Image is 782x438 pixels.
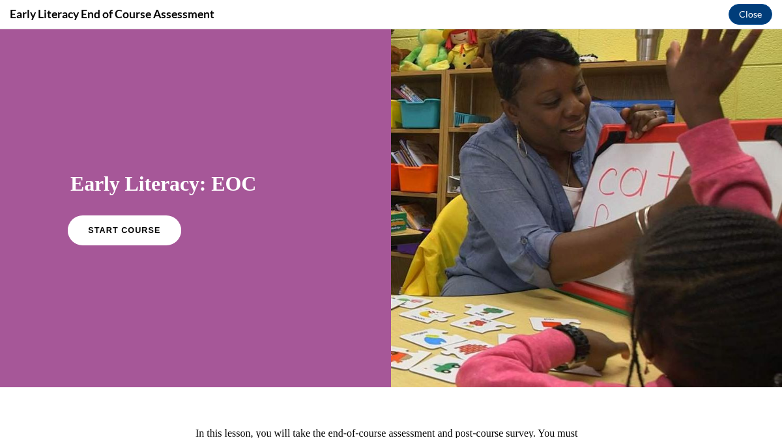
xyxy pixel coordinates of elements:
[88,197,160,206] span: START COURSE
[10,6,214,22] h4: Early Literacy End of Course Assessment
[68,186,181,216] a: START COURSE
[195,393,586,436] p: In this lesson, you will take the end-of-course assessment and post-course survey. You must score...
[70,141,321,167] h1: Early Literacy: EOC
[729,4,772,25] button: Close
